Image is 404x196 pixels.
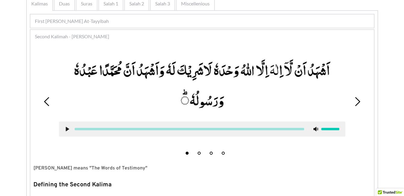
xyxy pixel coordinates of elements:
strong: [PERSON_NAME] means "The Words of Testimony" [33,165,147,171]
strong: Defining the Second Kalima [33,181,112,189]
button: 4 of 4 [222,152,225,155]
button: 1 of 4 [186,152,189,155]
span: Second Kalimah - [PERSON_NAME] [35,33,109,40]
span: First [PERSON_NAME] At-Tayyibah [35,17,109,25]
button: 2 of 4 [198,152,201,155]
button: 3 of 4 [210,152,213,155]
